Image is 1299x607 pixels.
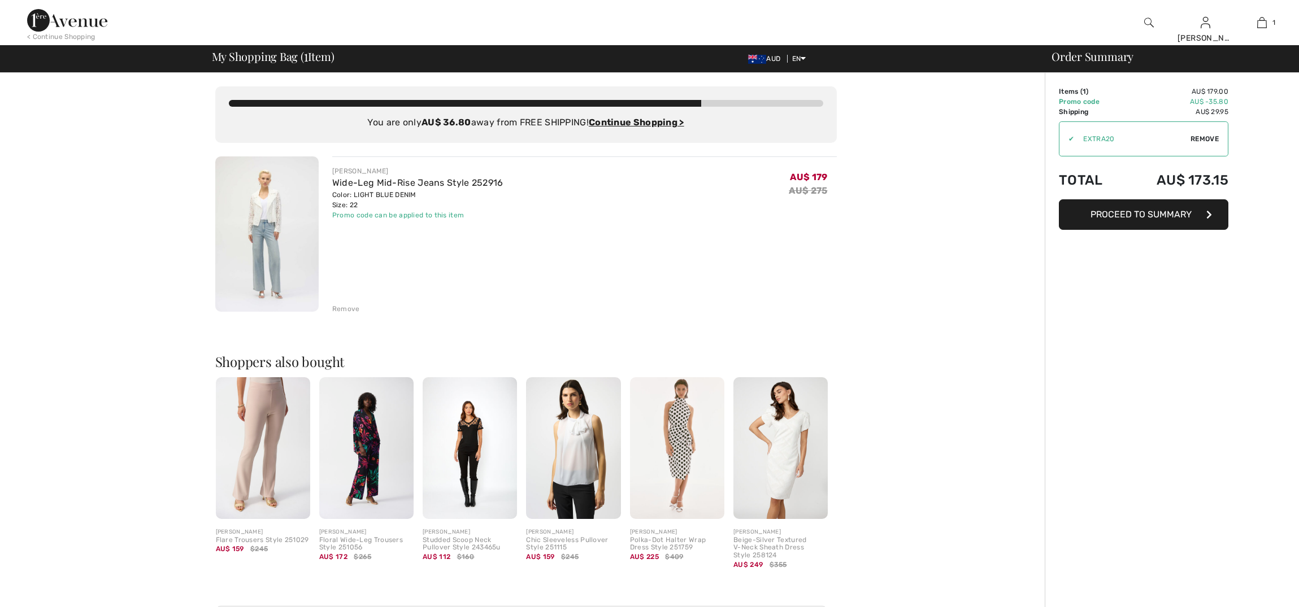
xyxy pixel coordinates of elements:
[1191,134,1219,144] span: Remove
[1123,86,1228,97] td: AU$ 179.00
[792,55,806,63] span: EN
[423,528,517,536] div: [PERSON_NAME]
[748,55,785,63] span: AUD
[319,528,414,536] div: [PERSON_NAME]
[332,304,360,314] div: Remove
[457,552,475,562] span: $160
[630,536,724,552] div: Polka-Dot Halter Wrap Dress Style 251759
[630,528,724,536] div: [PERSON_NAME]
[770,560,787,570] span: $355
[526,553,554,561] span: AU$ 159
[630,553,659,561] span: AU$ 225
[332,190,503,210] div: Color: LIGHT BLUE DENIM Size: 22
[27,32,95,42] div: < Continue Shopping
[1201,17,1210,28] a: Sign In
[1059,134,1074,144] div: ✔
[332,210,503,220] div: Promo code can be applied to this item
[733,528,828,536] div: [PERSON_NAME]
[1059,107,1123,117] td: Shipping
[27,9,107,32] img: 1ère Avenue
[1091,209,1192,220] span: Proceed to Summary
[250,544,268,554] span: $245
[216,377,310,519] img: Flare Trousers Style 251029
[216,536,310,544] div: Flare Trousers Style 251029
[423,377,517,519] img: Studded Scoop Neck Pullover Style 243465u
[1123,97,1228,107] td: AU$ -35.80
[304,48,308,63] span: 1
[589,117,684,128] a: Continue Shopping >
[319,377,414,519] img: Floral Wide-Leg Trousers Style 251056
[319,553,347,561] span: AU$ 172
[1038,51,1292,62] div: Order Summary
[630,377,724,519] img: Polka-Dot Halter Wrap Dress Style 251759
[354,552,371,562] span: $265
[665,552,683,562] span: $409
[1234,16,1289,29] a: 1
[1227,573,1288,601] iframe: Opens a widget where you can find more information
[1123,161,1228,199] td: AU$ 173.15
[790,172,827,182] span: AU$ 179
[1123,107,1228,117] td: AU$ 29.95
[215,156,319,312] img: Wide-Leg Mid-Rise Jeans Style 252916
[423,553,450,561] span: AU$ 112
[526,377,620,519] img: Chic Sleeveless Pullover Style 251115
[1059,86,1123,97] td: Items ( )
[748,55,766,64] img: Australian Dollar
[423,536,517,552] div: Studded Scoop Neck Pullover Style 243465u
[1059,161,1123,199] td: Total
[1178,32,1233,44] div: [PERSON_NAME]
[319,536,414,552] div: Floral Wide-Leg Trousers Style 251056
[212,51,334,62] span: My Shopping Bag ( Item)
[1201,16,1210,29] img: My Info
[1059,199,1228,230] button: Proceed to Summary
[1257,16,1267,29] img: My Bag
[215,355,837,368] h2: Shoppers also bought
[526,528,620,536] div: [PERSON_NAME]
[229,116,823,129] div: You are only away from FREE SHIPPING!
[216,545,244,553] span: AU$ 159
[422,117,471,128] strong: AU$ 36.80
[733,561,763,569] span: AU$ 249
[526,536,620,552] div: Chic Sleeveless Pullover Style 251115
[332,166,503,176] div: [PERSON_NAME]
[1144,16,1154,29] img: search the website
[733,377,828,519] img: Beige-Silver Textured V-Neck Sheath Dress Style 258124
[1272,18,1275,28] span: 1
[561,552,579,562] span: $245
[332,177,503,188] a: Wide-Leg Mid-Rise Jeans Style 252916
[1074,122,1191,156] input: Promo code
[1059,97,1123,107] td: Promo code
[733,536,828,560] div: Beige-Silver Textured V-Neck Sheath Dress Style 258124
[1083,88,1086,95] span: 1
[216,528,310,536] div: [PERSON_NAME]
[789,185,827,196] s: AU$ 275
